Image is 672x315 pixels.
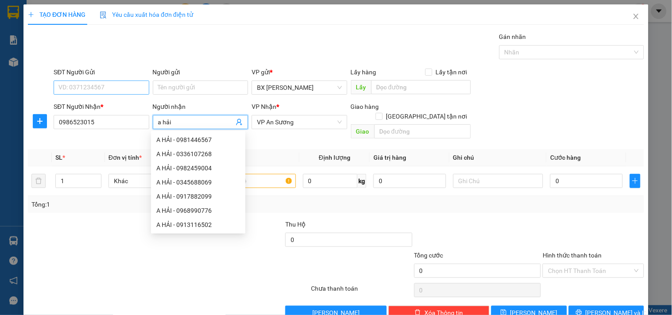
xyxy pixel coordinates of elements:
span: Định lượng [319,154,350,161]
div: A HẢI - 0913116502 [151,218,245,232]
span: VP Nhận [252,103,276,110]
div: A HẢI - 0917882099 [151,189,245,204]
img: icon [100,12,107,19]
div: SĐT Người Gửi [54,67,149,77]
div: A HẢI - 0968990776 [151,204,245,218]
span: Giá trị hàng [373,154,406,161]
span: Giao hàng [351,103,379,110]
div: Chưa thanh toán [310,284,413,299]
th: Ghi chú [450,149,547,166]
span: SL [55,154,62,161]
div: A HẢI - 0981446567 [151,133,245,147]
div: A HẢI - 0345688069 [151,175,245,189]
div: VP gửi [252,67,347,77]
span: Khác [114,174,193,188]
button: plus [33,114,47,128]
input: Ghi Chú [453,174,543,188]
input: Dọc đường [371,80,471,94]
input: Dọc đường [374,124,471,138]
div: A HẢI - 0917882099 [156,192,240,201]
div: A HẢI - 0913116502 [156,220,240,230]
span: plus [33,118,47,125]
span: Lấy hàng [351,69,377,76]
span: Tổng cước [414,252,443,259]
span: BX Phạm Văn Đồng [257,81,342,94]
span: kg [357,174,366,188]
button: Close [624,4,649,29]
div: SĐT Người Nhận [54,102,149,111]
span: Lấy [351,80,371,94]
span: Yêu cầu xuất hóa đơn điện tử [100,11,193,18]
div: A HẢI - 0968990776 [156,206,240,215]
span: user-add [236,119,243,126]
div: A HẢI - 0982459004 [156,163,240,173]
div: Người nhận [153,102,248,111]
span: Giao [351,124,374,138]
span: VP An Sương [257,115,342,129]
div: A HẢI - 0981446567 [156,135,240,145]
div: A HẢI - 0345688069 [156,177,240,187]
span: Thu Hộ [285,221,306,228]
label: Hình thức thanh toán [543,252,602,259]
div: A HẢI - 0336107268 [156,149,240,159]
span: Đơn vị tính [109,154,142,161]
input: 0 [373,174,446,188]
div: A HẢI - 0336107268 [151,147,245,161]
button: plus [630,174,641,188]
span: TẠO ĐƠN HÀNG [28,11,85,18]
span: [GEOGRAPHIC_DATA] tận nơi [383,111,471,121]
div: Người gửi [153,67,248,77]
label: Gán nhãn [499,33,526,40]
div: A HẢI - 0982459004 [151,161,245,175]
span: plus [630,177,640,184]
span: plus [28,12,34,18]
button: delete [31,174,46,188]
span: Cước hàng [550,154,581,161]
input: VD: Bàn, Ghế [206,174,295,188]
span: Lấy tận nơi [432,67,471,77]
div: Tổng: 1 [31,200,260,209]
span: close [633,13,640,20]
